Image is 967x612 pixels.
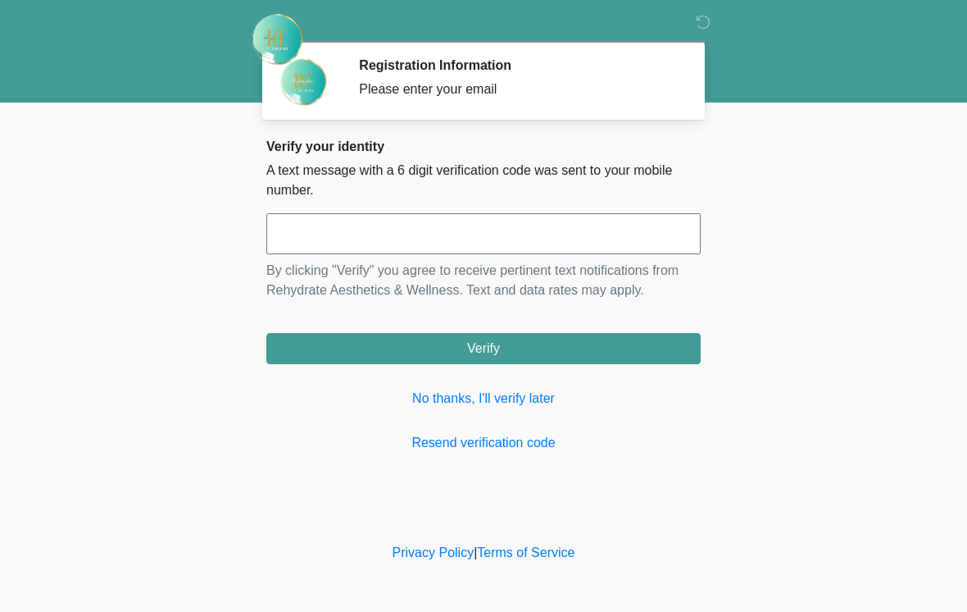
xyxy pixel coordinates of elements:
a: No thanks, I'll verify later [266,389,701,409]
button: Verify [266,333,701,364]
img: Agent Avatar [279,57,328,107]
a: Resend verification code [266,433,701,453]
p: A text message with a 6 digit verification code was sent to your mobile number. [266,161,701,200]
a: Terms of Service [477,546,574,559]
div: Please enter your email [359,80,676,99]
a: Privacy Policy [393,546,474,559]
h2: Verify your identity [266,139,701,154]
img: Rehydrate Aesthetics & Wellness Logo [250,12,304,66]
p: By clicking "Verify" you agree to receive pertinent text notifications from Rehydrate Aesthetics ... [266,261,701,300]
a: | [474,546,477,559]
